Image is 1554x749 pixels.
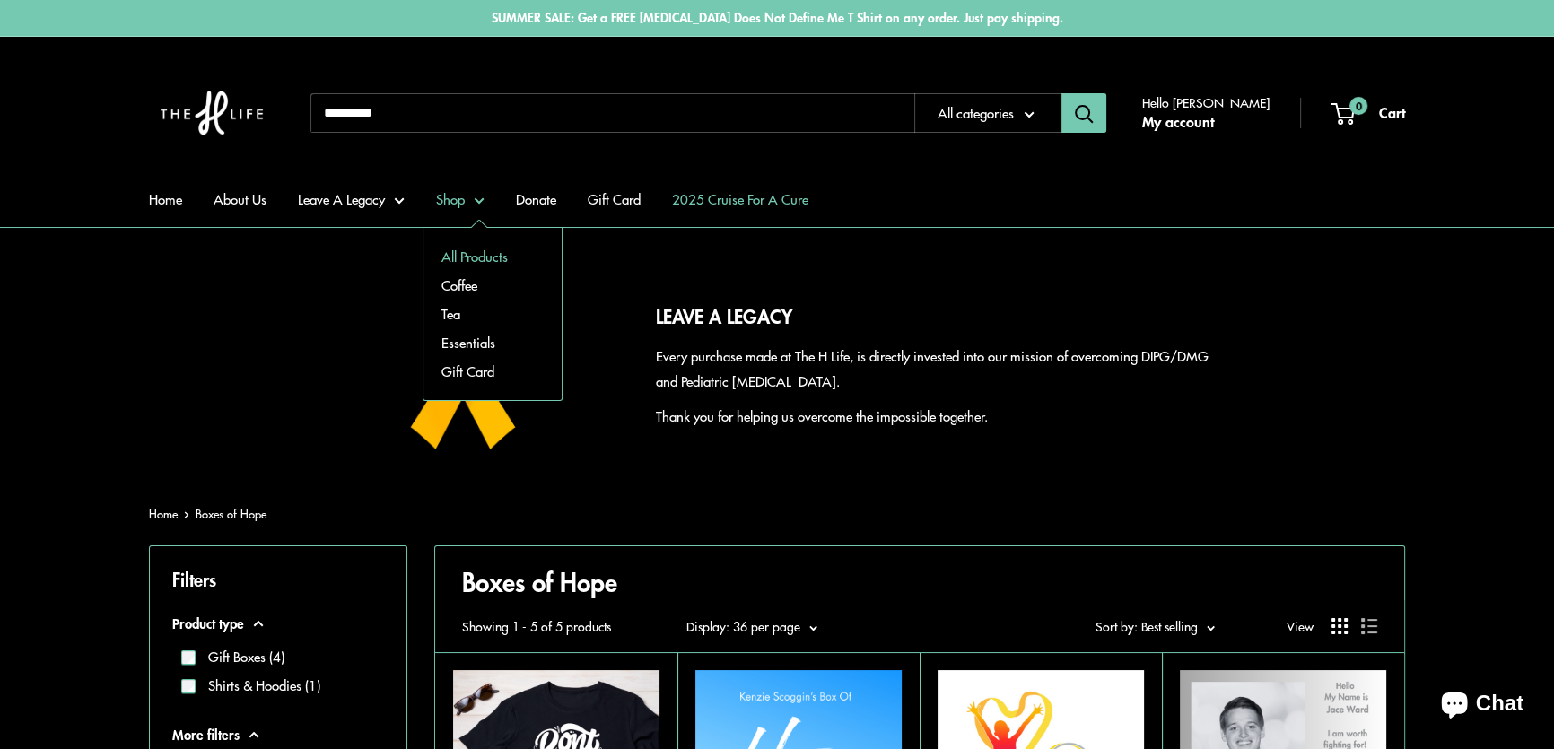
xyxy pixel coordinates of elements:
[1425,676,1540,735] inbox-online-store-chat: Shopify online store chat
[656,404,1217,429] p: Thank you for helping us overcome the impossible together.
[656,344,1217,394] p: Every purchase made at The H Life, is directly invested into our mission of overcoming DIPG/DMG a...
[172,562,384,596] p: Filters
[423,300,562,328] a: Tea
[149,55,275,171] img: The H Life
[214,187,266,212] a: About Us
[196,505,266,522] a: Boxes of Hope
[1361,618,1377,634] button: Display products as list
[656,302,1217,331] h2: LEAVE A LEGACY
[196,675,320,696] label: Shirts & Hoodies (1)
[1379,101,1405,123] span: Cart
[310,93,914,133] input: Search...
[172,611,384,636] button: Product type
[423,357,562,386] a: Gift Card
[462,614,611,638] span: Showing 1 - 5 of 5 products
[1287,614,1314,638] span: View
[1331,618,1348,634] button: Display products as grid
[1096,617,1198,635] span: Sort by: Best selling
[1096,614,1215,638] button: Sort by: Best selling
[423,328,562,357] a: Essentials
[196,647,284,667] label: Gift Boxes (4)
[686,614,817,638] button: Display: 36 per page
[172,722,384,747] button: More filters
[1332,100,1405,126] a: 0 Cart
[462,564,1377,600] h1: Boxes of Hope
[298,187,405,212] a: Leave A Legacy
[1142,91,1270,114] span: Hello [PERSON_NAME]
[1349,97,1367,115] span: 0
[686,617,800,635] span: Display: 36 per page
[436,187,485,212] a: Shop
[516,187,556,212] a: Donate
[1061,93,1106,133] button: Search
[149,187,182,212] a: Home
[423,271,562,300] a: Coffee
[588,187,641,212] a: Gift Card
[672,187,808,212] a: 2025 Cruise For A Cure
[149,505,178,522] a: Home
[149,503,266,525] nav: Breadcrumb
[423,242,562,271] a: All Products
[1142,109,1214,135] a: My account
